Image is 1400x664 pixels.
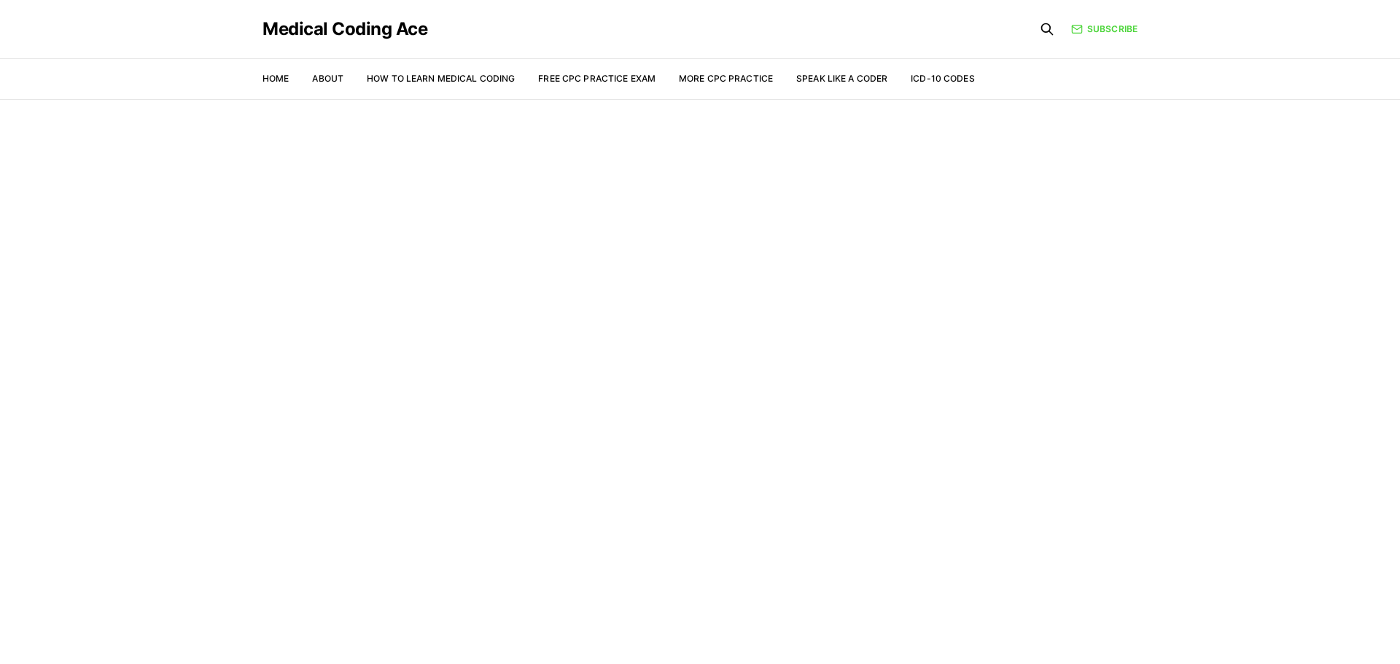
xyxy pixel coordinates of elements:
a: About [312,73,343,84]
a: ICD-10 Codes [911,73,974,84]
a: Medical Coding Ace [262,20,427,38]
a: Free CPC Practice Exam [538,73,656,84]
a: More CPC Practice [679,73,773,84]
a: Home [262,73,289,84]
a: How to Learn Medical Coding [367,73,515,84]
a: Speak Like a Coder [796,73,887,84]
a: Subscribe [1071,23,1137,36]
